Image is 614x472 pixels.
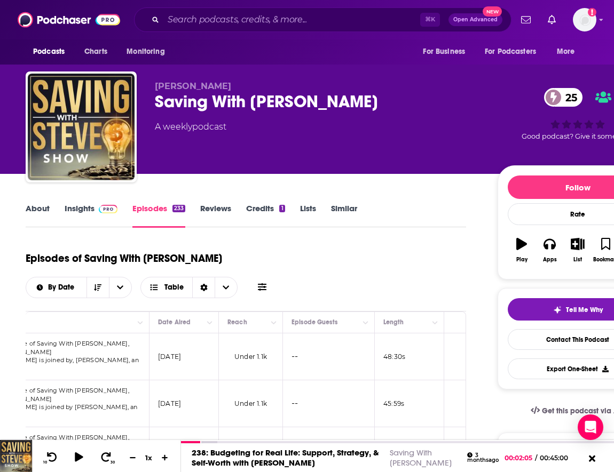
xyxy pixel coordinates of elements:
img: Podchaser - Follow, Share and Rate Podcasts [18,10,120,30]
button: Column Actions [134,316,147,329]
a: About [26,203,50,228]
button: Apps [536,231,563,269]
div: Reach [227,316,247,329]
span: ⌘ K [420,13,440,27]
img: Saving With Steve [28,74,135,180]
button: Show profile menu [573,8,596,31]
div: Search podcasts, credits, & more... [134,7,511,32]
span: Charts [84,44,107,59]
button: open menu [415,42,478,62]
span: By Date [48,284,78,291]
button: Sort Direction [86,277,109,298]
button: open menu [549,42,588,62]
td: -- [283,380,375,427]
span: Table [164,284,184,291]
div: Sort Direction [192,277,215,298]
td: -- [283,333,375,380]
span: 10 [43,460,47,465]
button: open menu [478,42,552,62]
button: open menu [26,284,86,291]
div: Open Intercom Messenger [578,414,603,440]
button: open menu [119,42,178,62]
a: Lists [300,203,316,228]
div: 1 x [140,453,158,462]
a: InsightsPodchaser Pro [65,203,117,228]
span: 25 [555,88,582,107]
div: A weekly podcast [155,121,226,133]
div: 1 [279,205,285,212]
div: 3 months ago [467,452,499,463]
a: Credits1 [246,203,285,228]
p: [DATE] [158,352,181,361]
button: Play [508,231,536,269]
input: Search podcasts, credits, & more... [163,11,420,28]
button: Choose View [140,277,238,298]
a: 238: Budgeting for Real Life: Support, Strategy, & Self-Worth with [PERSON_NAME] [192,447,379,468]
span: Monitoring [127,44,164,59]
button: 10 [41,451,61,465]
img: Podchaser Pro [99,205,117,213]
span: / [535,454,537,462]
div: Length [383,316,404,329]
button: open menu [26,42,78,62]
button: List [564,231,592,269]
button: Column Actions [203,316,216,329]
p: 45:59 s [383,399,404,408]
button: open menu [109,277,131,298]
span: 00:45:00 [537,454,579,462]
span: Under 1.1k [234,353,267,361]
span: Open Advanced [453,17,498,22]
a: Show notifications dropdown [517,11,535,29]
h1: Episodes of Saving With [PERSON_NAME] [26,252,222,265]
span: 30 [111,460,115,465]
div: Play [516,257,528,263]
a: Reviews [200,203,231,228]
div: Date Aired [158,316,191,329]
span: Podcasts [33,44,65,59]
button: Column Actions [267,316,280,329]
svg: Add a profile image [588,8,596,17]
span: For Podcasters [485,44,536,59]
p: [DATE] [158,399,181,408]
span: Under 1.1k [234,399,267,407]
a: Show notifications dropdown [544,11,560,29]
h2: Choose List sort [26,277,132,298]
div: List [573,257,582,263]
button: Column Actions [359,316,372,329]
a: Charts [77,42,114,62]
span: Logged in as patiencebaldacci [573,8,596,31]
a: 25 [544,88,582,107]
a: Saving With [PERSON_NAME] [390,447,452,468]
div: Apps [543,257,557,263]
div: Episode Guests [292,316,337,329]
img: User Profile [573,8,596,31]
span: New [483,6,502,17]
button: 30 [97,451,117,465]
span: Tell Me Why [566,306,603,314]
a: Episodes233 [132,203,185,228]
div: 233 [172,205,185,212]
img: tell me why sparkle [553,306,562,314]
button: Open AdvancedNew [448,13,502,26]
a: Similar [331,203,357,228]
span: [PERSON_NAME] [155,81,231,91]
button: Column Actions [429,316,442,329]
p: 48:30 s [383,352,405,361]
span: For Business [423,44,465,59]
span: More [557,44,575,59]
span: 00:02:05 [505,454,535,462]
